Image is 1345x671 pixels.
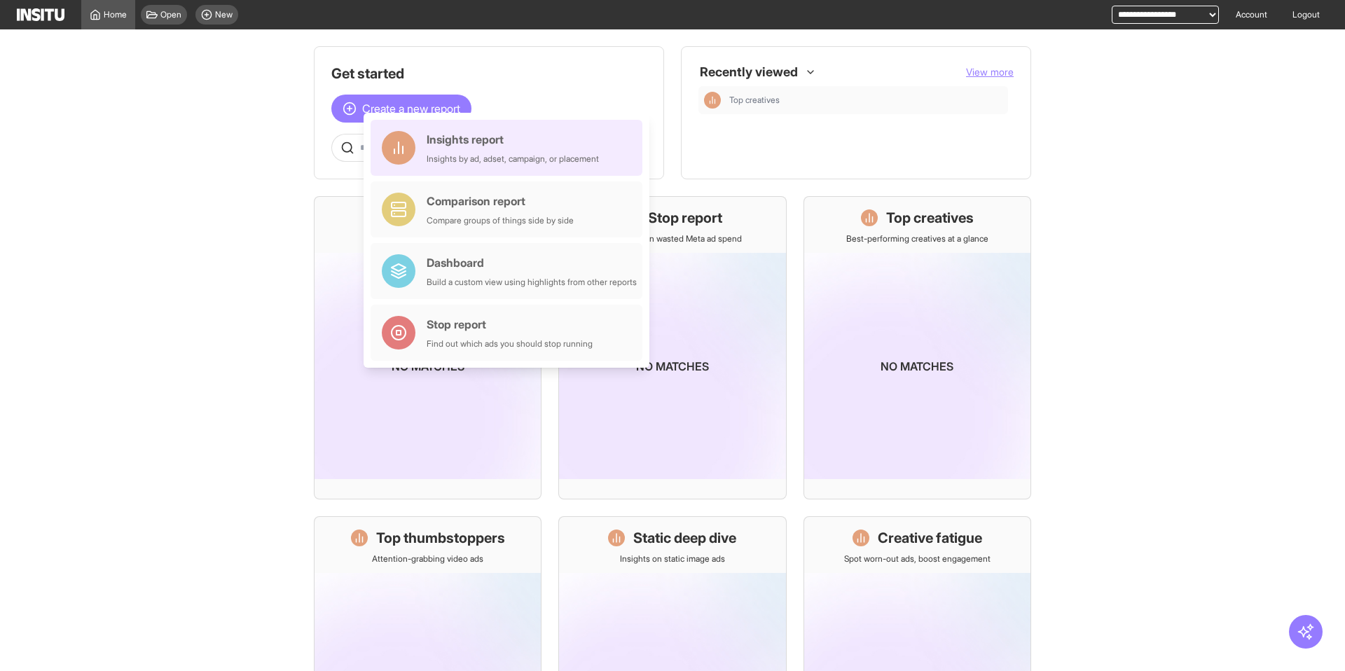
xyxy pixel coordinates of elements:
h1: Static deep dive [633,528,736,548]
div: Insights [704,92,721,109]
p: Save £0.00 in wasted Meta ad spend [603,233,742,244]
h1: Top creatives [886,208,974,228]
div: Find out which ads you should stop running [427,338,593,350]
div: Stop report [427,316,593,333]
span: Top creatives [729,95,1002,106]
h1: Get started [331,64,647,83]
img: coming-soon-gradient_kfitwp.png [315,253,541,479]
a: Top creativesBest-performing creatives at a glanceNo matches [803,196,1031,499]
div: Insights report [427,131,599,148]
a: Stop reportSave £0.00 in wasted Meta ad spendNo matches [558,196,786,499]
div: Dashboard [427,254,637,271]
div: Build a custom view using highlights from other reports [427,277,637,288]
span: Top creatives [729,95,780,106]
span: View more [966,66,1014,78]
p: No matches [636,358,709,375]
span: Open [160,9,181,20]
div: Insights by ad, adset, campaign, or placement [427,153,599,165]
span: Create a new report [362,100,460,117]
img: coming-soon-gradient_kfitwp.png [804,253,1030,479]
h1: Top thumbstoppers [376,528,505,548]
img: coming-soon-gradient_kfitwp.png [559,253,785,479]
p: Attention-grabbing video ads [372,553,483,565]
button: Create a new report [331,95,471,123]
img: Logo [17,8,64,21]
span: New [215,9,233,20]
p: Insights on static image ads [620,553,725,565]
button: View more [966,65,1014,79]
a: What's live nowSee all active ads instantlyNo matches [314,196,542,499]
p: No matches [881,358,953,375]
div: Comparison report [427,193,574,209]
h1: Stop report [648,208,722,228]
span: Home [104,9,127,20]
div: Compare groups of things side by side [427,215,574,226]
p: Best-performing creatives at a glance [846,233,988,244]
